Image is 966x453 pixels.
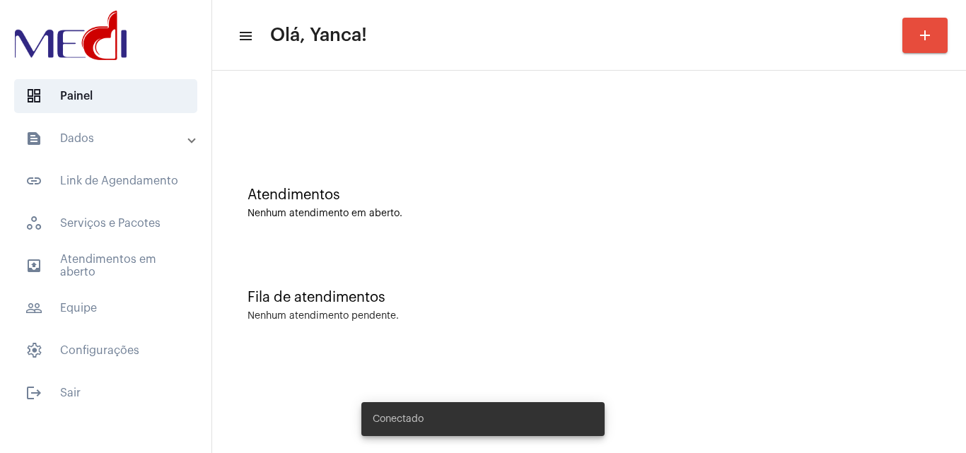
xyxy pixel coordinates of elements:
div: Atendimentos [248,187,931,203]
div: Nenhum atendimento pendente. [248,311,399,322]
img: d3a1b5fa-500b-b90f-5a1c-719c20e9830b.png [11,7,130,64]
mat-icon: sidenav icon [25,130,42,147]
span: sidenav icon [25,342,42,359]
span: Link de Agendamento [14,164,197,198]
span: Olá, Yanca! [270,24,367,47]
mat-icon: add [916,27,933,44]
mat-expansion-panel-header: sidenav iconDados [8,122,211,155]
mat-icon: sidenav icon [25,172,42,189]
div: Nenhum atendimento em aberto. [248,208,931,219]
span: sidenav icon [25,215,42,232]
span: Equipe [14,291,197,325]
div: Fila de atendimentos [248,290,931,305]
span: Serviços e Pacotes [14,206,197,240]
span: Configurações [14,334,197,367]
mat-icon: sidenav icon [25,257,42,274]
mat-icon: sidenav icon [25,300,42,317]
span: Atendimentos em aberto [14,249,197,283]
span: sidenav icon [25,88,42,105]
span: Conectado [373,412,424,426]
span: Sair [14,376,197,410]
span: Painel [14,79,197,113]
mat-icon: sidenav icon [25,384,42,401]
mat-icon: sidenav icon [238,28,252,45]
mat-panel-title: Dados [25,130,189,147]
